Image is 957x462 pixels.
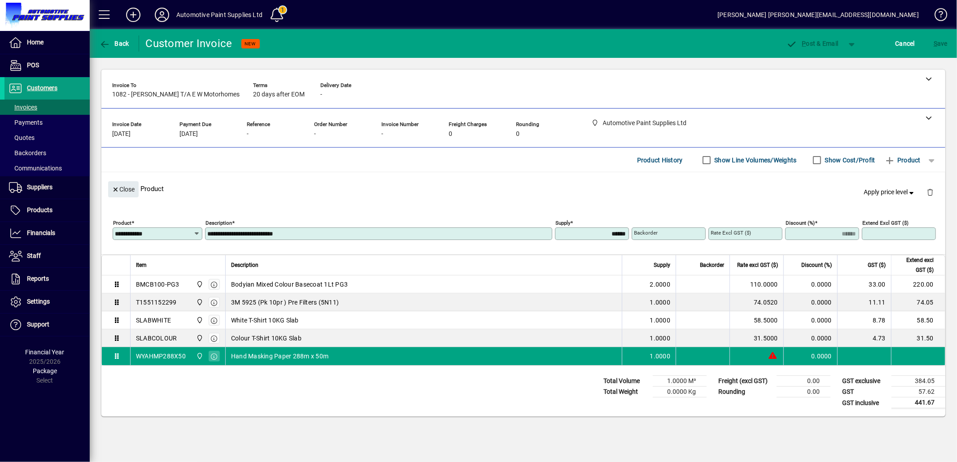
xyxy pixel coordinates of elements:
span: Automotive Paint Supplies Ltd [194,333,204,343]
label: Show Cost/Profit [823,156,875,165]
span: Suppliers [27,183,52,191]
span: Rate excl GST ($) [737,260,778,270]
mat-label: Extend excl GST ($) [862,220,909,226]
mat-label: Product [113,220,131,226]
a: Support [4,314,90,336]
span: GST ($) [868,260,886,270]
span: Description [231,260,258,270]
a: Reports [4,268,90,290]
span: ave [934,36,948,51]
td: 11.11 [837,293,891,311]
span: Staff [27,252,41,259]
span: Financials [27,229,55,236]
div: SLABWHITE [136,316,171,325]
td: 384.05 [891,376,945,387]
span: Products [27,206,52,214]
a: Backorders [4,145,90,161]
td: 58.50 [891,311,945,329]
span: Automotive Paint Supplies Ltd [194,351,204,361]
div: BMCB100-PG3 [136,280,179,289]
span: Settings [27,298,50,305]
td: 31.50 [891,329,945,347]
span: Package [33,367,57,375]
button: Back [97,35,131,52]
span: Backorder [700,260,724,270]
td: 57.62 [891,387,945,397]
div: Customer Invoice [146,36,232,51]
a: Knowledge Base [928,2,946,31]
span: Support [27,321,49,328]
div: 31.5000 [735,334,778,343]
span: Backorders [9,149,46,157]
td: GST inclusive [838,397,891,409]
td: 0.00 [777,387,830,397]
app-page-header-button: Close [106,185,141,193]
a: POS [4,54,90,77]
button: Profile [148,7,176,23]
button: Close [108,181,139,197]
td: 4.73 [837,329,891,347]
span: Invoices [9,104,37,111]
a: Home [4,31,90,54]
span: 1.0000 [650,316,671,325]
span: POS [27,61,39,69]
span: [DATE] [112,131,131,138]
td: 0.0000 Kg [653,387,707,397]
span: Item [136,260,147,270]
span: 1.0000 [650,298,671,307]
span: Hand Masking Paper 288m x 50m [231,352,328,361]
a: Financials [4,222,90,244]
span: 1.0000 [650,334,671,343]
button: Add [119,7,148,23]
td: 0.0000 [783,329,837,347]
span: 20 days after EOM [253,91,305,98]
span: Product [884,153,921,167]
div: SLABCOLOUR [136,334,177,343]
a: Communications [4,161,90,176]
span: P [802,40,806,47]
span: Colour T-Shirt 10KG Slab [231,334,302,343]
a: Staff [4,245,90,267]
button: Delete [919,181,941,203]
span: - [381,131,383,138]
span: Home [27,39,44,46]
td: 0.00 [777,376,830,387]
mat-label: Backorder [634,230,658,236]
span: Extend excl GST ($) [897,255,934,275]
span: 0 [449,131,452,138]
span: [DATE] [179,131,198,138]
td: Total Weight [599,387,653,397]
td: 441.67 [891,397,945,409]
td: 1.0000 M³ [653,376,707,387]
span: S [934,40,937,47]
label: Show Line Volumes/Weights [713,156,797,165]
td: 220.00 [891,275,945,293]
span: Payments [9,119,43,126]
a: Suppliers [4,176,90,199]
td: Rounding [714,387,777,397]
td: 33.00 [837,275,891,293]
span: 1.0000 [650,352,671,361]
span: - [320,91,322,98]
span: 1082 - [PERSON_NAME] T/A E W Motorhomes [112,91,240,98]
button: Save [931,35,950,52]
div: T1551152299 [136,298,177,307]
td: 74.05 [891,293,945,311]
span: Supply [654,260,670,270]
span: 2.0000 [650,280,671,289]
app-page-header-button: Delete [919,188,941,196]
div: 74.0520 [735,298,778,307]
span: Automotive Paint Supplies Ltd [194,297,204,307]
div: WYAHMP288X50 [136,352,186,361]
span: Cancel [896,36,915,51]
button: Apply price level [861,184,920,200]
div: 110.0000 [735,280,778,289]
a: Products [4,199,90,222]
td: 0.0000 [783,347,837,365]
mat-label: Description [205,220,232,226]
span: Discount (%) [801,260,832,270]
span: Reports [27,275,49,282]
span: Close [112,182,135,197]
mat-label: Discount (%) [786,220,815,226]
mat-label: Rate excl GST ($) [711,230,751,236]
